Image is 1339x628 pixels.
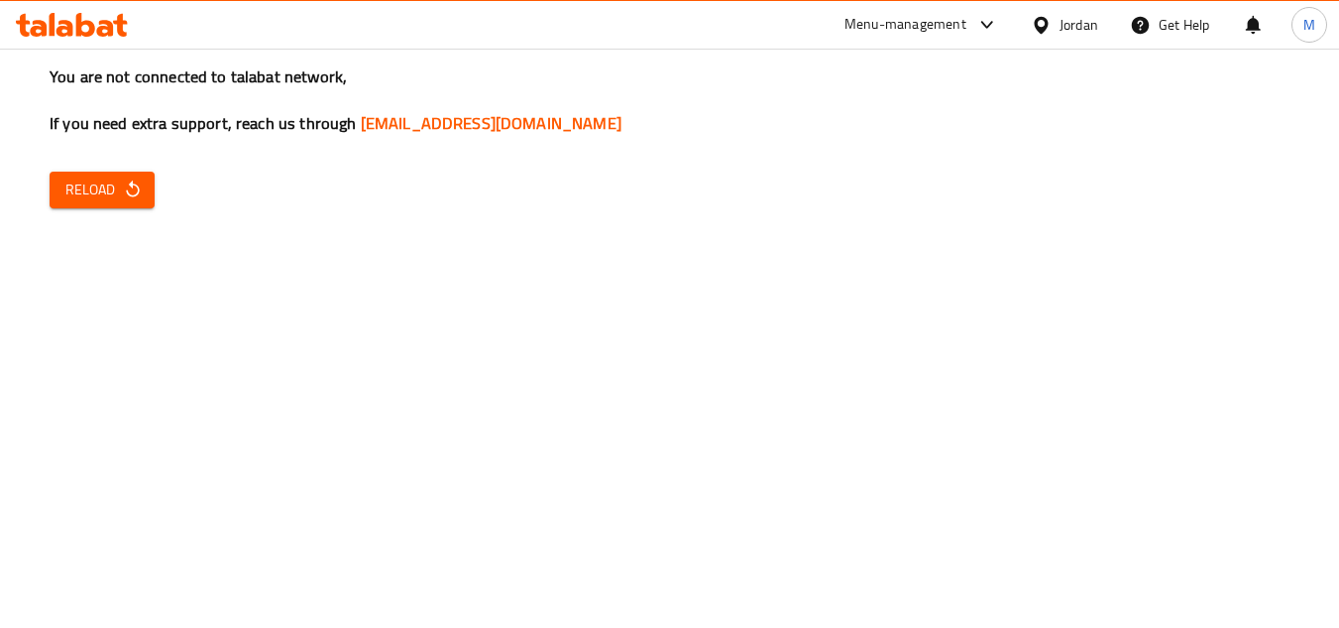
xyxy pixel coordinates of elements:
[65,178,139,202] span: Reload
[1060,14,1098,36] div: Jordan
[361,108,621,138] a: [EMAIL_ADDRESS][DOMAIN_NAME]
[50,65,1289,135] h3: You are not connected to talabat network, If you need extra support, reach us through
[844,13,966,37] div: Menu-management
[1303,14,1315,36] span: M
[50,172,155,208] button: Reload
